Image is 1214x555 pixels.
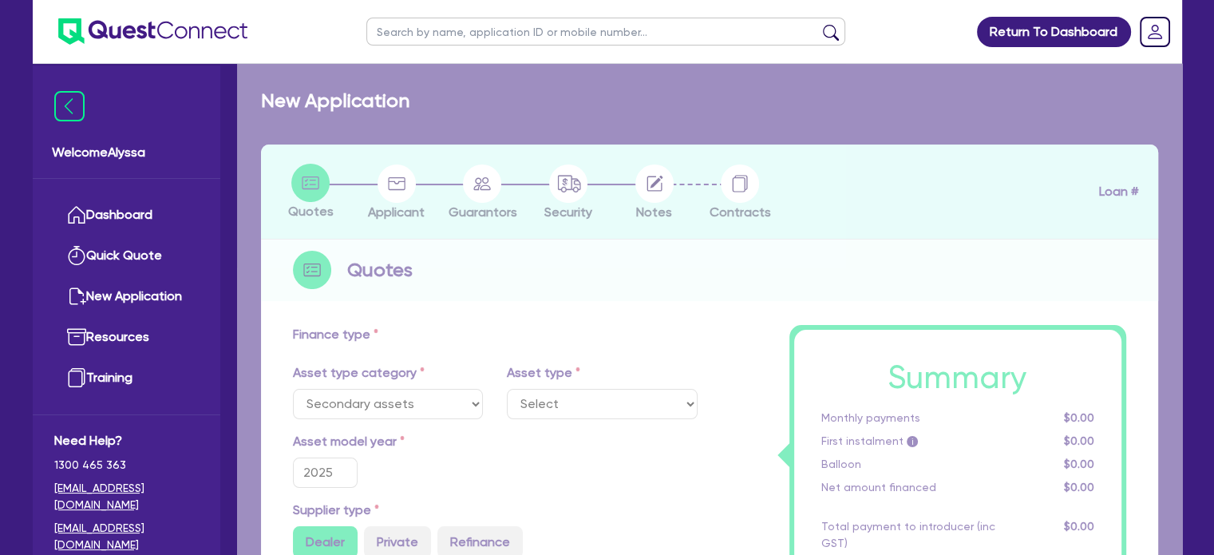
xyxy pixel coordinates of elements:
[54,358,199,398] a: Training
[52,143,201,162] span: Welcome Alyssa
[67,327,86,347] img: resources
[54,431,199,450] span: Need Help?
[1134,11,1176,53] a: Dropdown toggle
[54,236,199,276] a: Quick Quote
[366,18,845,46] input: Search by name, application ID or mobile number...
[54,480,199,513] a: [EMAIL_ADDRESS][DOMAIN_NAME]
[977,17,1131,47] a: Return To Dashboard
[67,368,86,387] img: training
[54,195,199,236] a: Dashboard
[54,457,199,474] span: 1300 465 363
[67,287,86,306] img: new-application
[67,246,86,265] img: quick-quote
[54,276,199,317] a: New Application
[58,18,247,45] img: quest-connect-logo-blue
[54,317,199,358] a: Resources
[54,520,199,553] a: [EMAIL_ADDRESS][DOMAIN_NAME]
[54,91,85,121] img: icon-menu-close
